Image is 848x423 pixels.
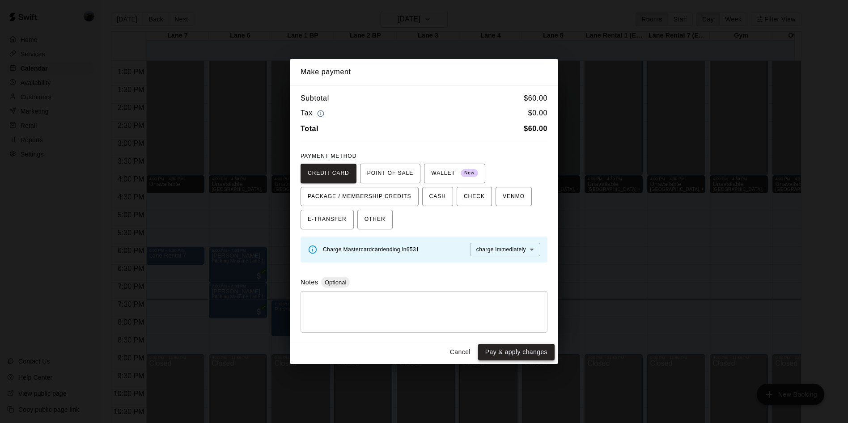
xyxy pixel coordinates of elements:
h6: $ 60.00 [524,93,547,104]
span: VENMO [503,190,525,204]
span: CASH [429,190,446,204]
label: Notes [301,279,318,286]
h6: Subtotal [301,93,329,104]
span: CREDIT CARD [308,166,349,181]
span: POINT OF SALE [367,166,413,181]
span: PAYMENT METHOD [301,153,356,159]
h2: Make payment [290,59,558,85]
button: PACKAGE / MEMBERSHIP CREDITS [301,187,419,207]
button: Cancel [446,344,475,360]
span: E-TRANSFER [308,212,347,227]
span: WALLET [431,166,478,181]
span: PACKAGE / MEMBERSHIP CREDITS [308,190,411,204]
button: CREDIT CARD [301,164,356,183]
span: charge immediately [476,246,526,253]
b: Total [301,125,318,132]
span: Optional [321,279,350,286]
span: CHECK [464,190,485,204]
span: OTHER [365,212,386,227]
span: New [461,167,478,179]
button: WALLET New [424,164,485,183]
button: CASH [422,187,453,207]
button: OTHER [357,210,393,229]
span: Charge Mastercard card ending in 6531 [323,246,419,253]
button: Pay & apply changes [478,344,555,360]
button: POINT OF SALE [360,164,420,183]
h6: Tax [301,107,326,119]
b: $ 60.00 [524,125,547,132]
h6: $ 0.00 [528,107,547,119]
button: E-TRANSFER [301,210,354,229]
button: VENMO [496,187,532,207]
button: CHECK [457,187,492,207]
